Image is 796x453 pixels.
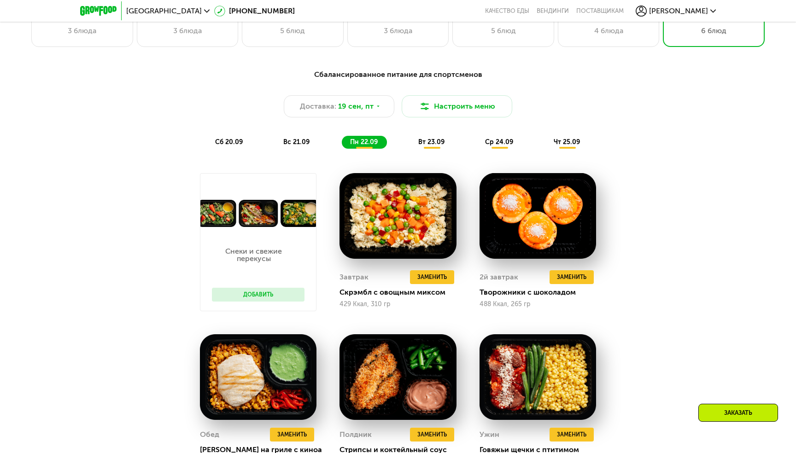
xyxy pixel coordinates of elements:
[698,404,778,422] div: Заказать
[537,7,569,15] a: Вендинги
[339,288,463,297] div: Скрэмбл с овощным миксом
[300,101,336,112] span: Доставка:
[339,301,456,308] div: 429 Ккал, 310 гр
[357,25,439,36] div: 3 блюда
[215,138,243,146] span: сб 20.09
[485,138,513,146] span: ср 24.09
[417,273,447,282] span: Заменить
[252,25,334,36] div: 5 блюд
[576,7,624,15] div: поставщикам
[283,138,310,146] span: вс 21.09
[550,270,594,284] button: Заменить
[485,7,529,15] a: Качество еды
[146,25,229,36] div: 3 блюда
[418,138,445,146] span: вт 23.09
[350,138,378,146] span: пн 22.09
[214,6,295,17] a: [PHONE_NUMBER]
[212,288,304,302] button: Добавить
[480,288,603,297] div: Творожники с шоколадом
[200,428,219,441] div: Обед
[126,7,202,15] span: [GEOGRAPHIC_DATA]
[557,430,586,439] span: Заменить
[339,270,369,284] div: Завтрак
[410,270,454,284] button: Заменить
[480,301,596,308] div: 488 Ккал, 265 гр
[417,430,447,439] span: Заменить
[270,428,314,441] button: Заменить
[554,138,580,146] span: чт 25.09
[480,270,518,284] div: 2й завтрак
[212,248,295,262] p: Снеки и свежие перекусы
[125,69,671,81] div: Сбалансированное питание для спортсменов
[557,273,586,282] span: Заменить
[649,7,708,15] span: [PERSON_NAME]
[338,101,374,112] span: 19 сен, пт
[402,95,512,117] button: Настроить меню
[339,428,372,441] div: Полдник
[41,25,123,36] div: 3 блюда
[410,428,454,441] button: Заменить
[462,25,544,36] div: 5 блюд
[480,428,499,441] div: Ужин
[277,430,307,439] span: Заменить
[568,25,650,36] div: 4 блюда
[673,25,755,36] div: 6 блюд
[550,428,594,441] button: Заменить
